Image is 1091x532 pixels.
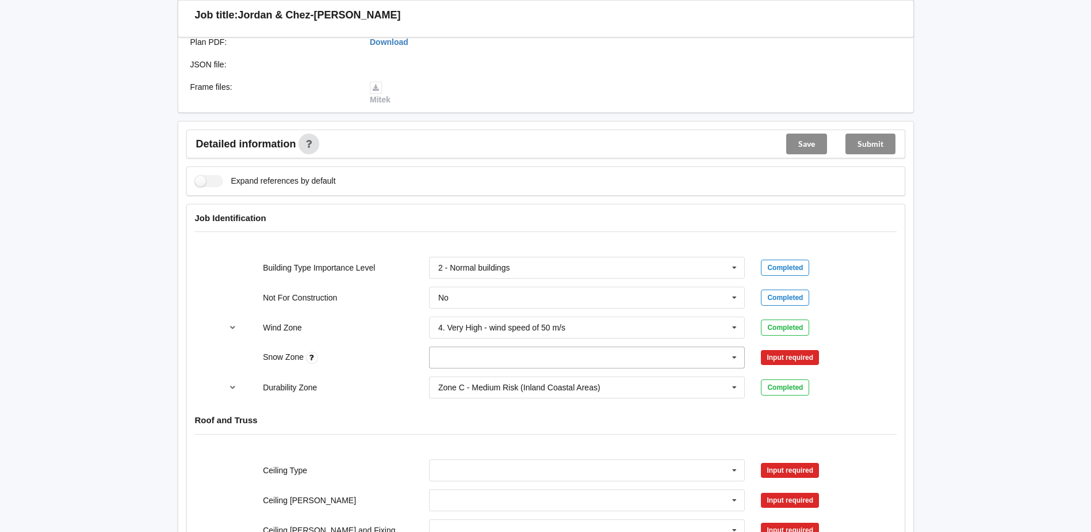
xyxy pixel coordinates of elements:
h4: Roof and Truss [195,415,897,425]
a: Mitek [370,82,391,104]
a: Download [370,37,408,47]
label: Wind Zone [263,323,302,332]
div: 2 - Normal buildings [438,264,510,272]
span: Detailed information [196,139,296,149]
label: Expand references by default [195,175,336,187]
label: Durability Zone [263,383,317,392]
div: Frame files : [182,81,362,105]
button: reference-toggle [221,377,244,398]
label: Building Type Importance Level [263,263,375,272]
div: Input required [761,493,819,508]
label: Ceiling Type [263,466,307,475]
div: Completed [761,320,809,336]
label: Ceiling [PERSON_NAME] [263,496,356,505]
h3: Job title: [195,9,238,22]
h3: Jordan & Chez-[PERSON_NAME] [238,9,401,22]
div: 4. Very High - wind speed of 50 m/s [438,324,565,332]
label: Snow Zone [263,352,306,362]
div: Completed [761,379,809,396]
div: JSON file : [182,59,362,70]
button: reference-toggle [221,317,244,338]
div: Input required [761,463,819,478]
div: No [438,294,449,302]
div: Zone C - Medium Risk (Inland Coastal Areas) [438,383,600,392]
label: Not For Construction [263,293,337,302]
h4: Job Identification [195,212,897,223]
div: Plan PDF : [182,36,362,48]
div: Completed [761,260,809,276]
div: Input required [761,350,819,365]
div: Completed [761,290,809,306]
